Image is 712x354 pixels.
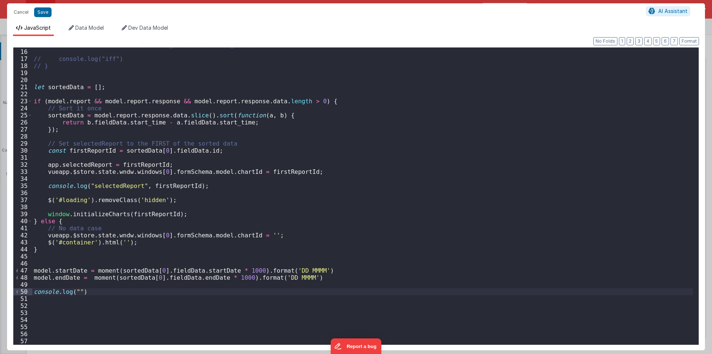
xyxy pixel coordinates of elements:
[13,295,32,302] div: 51
[13,281,32,288] div: 49
[13,218,32,225] div: 40
[679,37,699,45] button: Format
[13,84,32,91] div: 21
[13,260,32,267] div: 46
[13,302,32,309] div: 52
[13,175,32,182] div: 34
[13,267,32,274] div: 47
[10,7,32,17] button: Cancel
[13,77,32,84] div: 20
[646,6,690,16] button: AI Assistant
[13,48,32,55] div: 16
[128,25,168,31] span: Dev Data Model
[658,8,688,14] span: AI Assistant
[24,25,51,31] span: JavaScript
[13,140,32,147] div: 29
[13,239,32,246] div: 43
[635,37,643,45] button: 3
[627,37,634,45] button: 2
[13,133,32,140] div: 28
[662,37,669,45] button: 6
[644,37,652,45] button: 4
[653,37,660,45] button: 5
[34,7,52,17] button: Save
[13,98,32,105] div: 23
[13,331,32,338] div: 56
[13,147,32,154] div: 30
[13,288,32,295] div: 50
[13,274,32,281] div: 48
[13,211,32,218] div: 39
[13,69,32,77] div: 19
[13,55,32,62] div: 17
[13,253,32,260] div: 45
[13,112,32,119] div: 25
[75,25,104,31] span: Data Model
[13,105,32,112] div: 24
[13,154,32,161] div: 31
[670,37,678,45] button: 7
[13,225,32,232] div: 41
[13,182,32,189] div: 35
[13,232,32,239] div: 42
[13,62,32,69] div: 18
[13,197,32,204] div: 37
[13,91,32,98] div: 22
[13,309,32,316] div: 53
[13,119,32,126] div: 26
[13,161,32,168] div: 32
[13,126,32,133] div: 27
[13,246,32,253] div: 44
[13,338,32,345] div: 57
[13,316,32,324] div: 54
[13,204,32,211] div: 38
[619,37,625,45] button: 1
[331,338,382,354] iframe: Marker.io feedback button
[593,37,617,45] button: No Folds
[13,189,32,197] div: 36
[13,324,32,331] div: 55
[13,168,32,175] div: 33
